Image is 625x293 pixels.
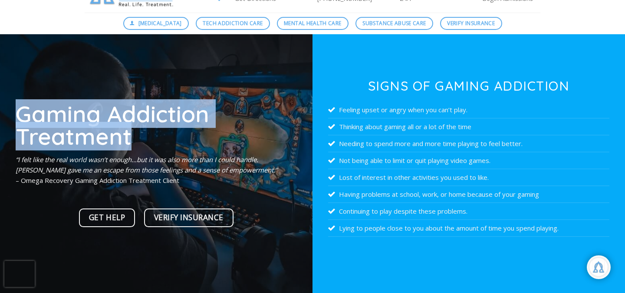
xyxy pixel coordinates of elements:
span: Tech Addiction Care [203,19,263,27]
a: Mental Health Care [277,17,349,30]
li: Lying to people close to you about the amount of time you spend playing. [328,220,609,237]
a: [MEDICAL_DATA] [123,17,189,30]
li: Not being able to limit or quit playing video games. [328,152,609,169]
a: Substance Abuse Care [355,17,433,30]
h3: Signs of Gaming Addiction [328,79,609,92]
a: Verify Insurance [144,208,234,227]
p: – Omega Recovery Gaming Addiction Treatment Client [16,154,297,186]
li: Feeling upset or angry when you can’t play. [328,101,609,118]
em: “I felt like the real world wasn’t enough…but it was also more than I could handle. [PERSON_NAME]... [16,155,277,174]
a: Tech Addiction Care [196,17,270,30]
span: Mental Health Care [284,19,341,27]
li: Having problems at school, work, or home because of your gaming [328,186,609,203]
h1: Gaming Addiction Treatment [16,102,297,148]
li: Thinking about gaming all or a lot of the time [328,118,609,135]
iframe: reCAPTCHA [4,261,35,287]
li: Needing to spend more and more time playing to feel better. [328,135,609,152]
span: Verify Insurance [154,212,224,224]
span: Verify Insurance [447,19,495,27]
a: Verify Insurance [440,17,502,30]
li: Lost of interest in other activities you used to like. [328,169,609,186]
a: Get Help [79,208,135,227]
span: Get Help [89,212,125,224]
li: Continuing to play despite these problems. [328,203,609,220]
span: [MEDICAL_DATA] [138,19,182,27]
span: Substance Abuse Care [362,19,426,27]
